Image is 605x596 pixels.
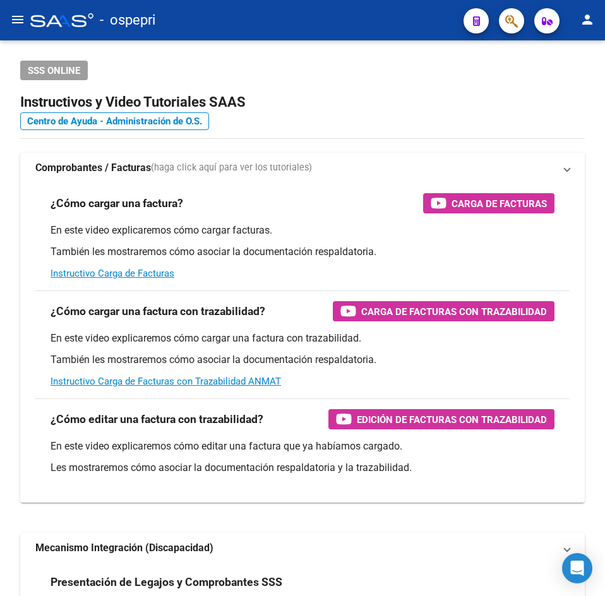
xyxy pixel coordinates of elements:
[151,161,312,175] span: (haga click aquí para ver los tutoriales)
[51,439,554,453] p: En este video explicaremos cómo editar una factura que ya habíamos cargado.
[562,553,592,583] div: Open Intercom Messenger
[51,302,265,320] h3: ¿Cómo cargar una factura con trazabilidad?
[100,6,155,34] span: - ospepri
[51,194,183,212] h3: ¿Cómo cargar una factura?
[580,12,595,27] mat-icon: person
[35,161,151,175] strong: Comprobantes / Facturas
[20,61,88,80] button: SSS ONLINE
[51,223,554,237] p: En este video explicaremos cómo cargar facturas.
[20,533,585,563] mat-expansion-panel-header: Mecanismo Integración (Discapacidad)
[51,268,174,279] a: Instructivo Carga de Facturas
[357,412,547,427] span: Edición de Facturas con Trazabilidad
[51,245,554,259] p: También les mostraremos cómo asociar la documentación respaldatoria.
[333,301,554,321] button: Carga de Facturas con Trazabilidad
[423,193,554,213] button: Carga de Facturas
[10,12,25,27] mat-icon: menu
[328,409,554,429] button: Edición de Facturas con Trazabilidad
[361,304,547,319] span: Carga de Facturas con Trazabilidad
[20,183,585,503] div: Comprobantes / Facturas(haga click aquí para ver los tutoriales)
[51,331,554,345] p: En este video explicaremos cómo cargar una factura con trazabilidad.
[51,461,554,475] p: Les mostraremos cómo asociar la documentación respaldatoria y la trazabilidad.
[28,65,80,76] span: SSS ONLINE
[35,541,213,555] strong: Mecanismo Integración (Discapacidad)
[20,112,209,130] a: Centro de Ayuda - Administración de O.S.
[51,410,263,428] h3: ¿Cómo editar una factura con trazabilidad?
[51,376,281,387] a: Instructivo Carga de Facturas con Trazabilidad ANMAT
[20,90,585,114] h2: Instructivos y Video Tutoriales SAAS
[51,353,554,367] p: También les mostraremos cómo asociar la documentación respaldatoria.
[452,196,547,212] span: Carga de Facturas
[20,153,585,183] mat-expansion-panel-header: Comprobantes / Facturas(haga click aquí para ver los tutoriales)
[51,573,282,591] h3: Presentación de Legajos y Comprobantes SSS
